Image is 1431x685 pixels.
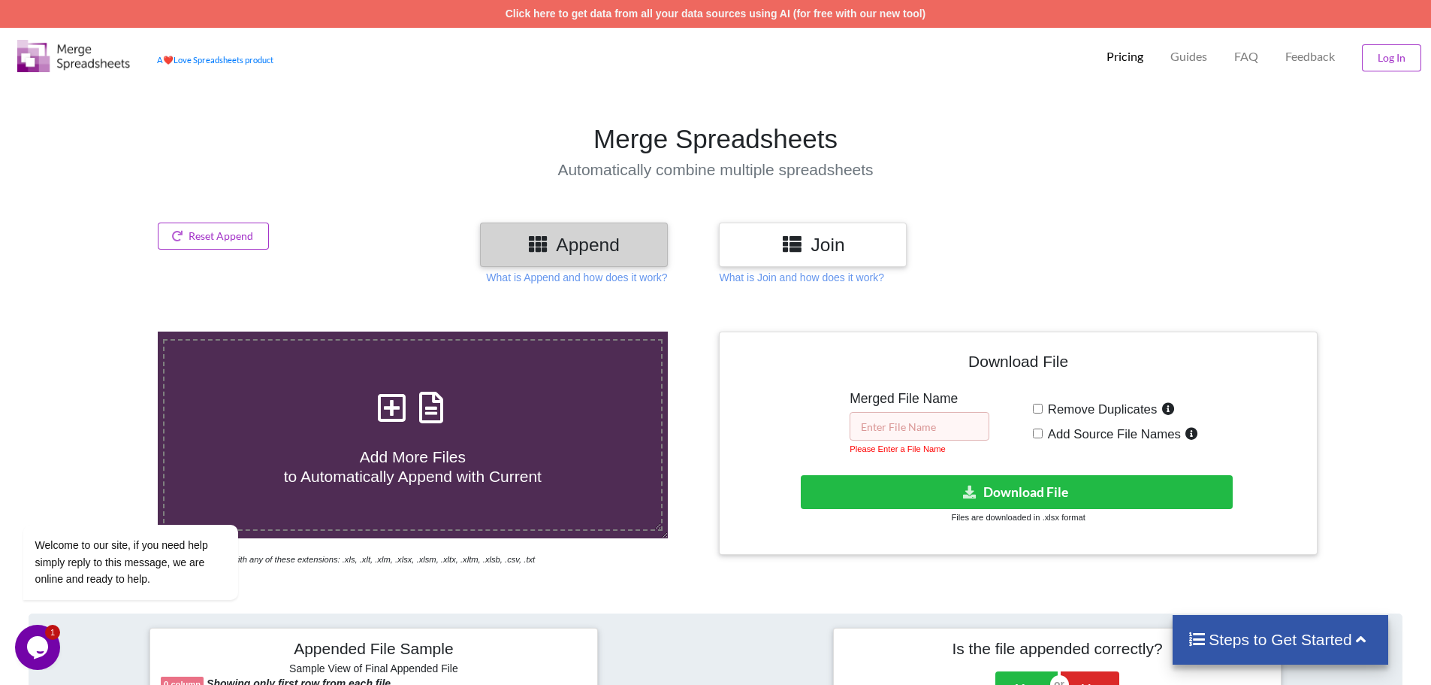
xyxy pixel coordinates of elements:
img: Logo.png [17,40,130,72]
small: Files are downloaded in .xlsx format [951,513,1085,522]
button: Reset Append [158,223,269,250]
span: Remove Duplicates [1043,402,1158,417]
h6: Sample View of Final Appended File [161,662,587,677]
button: Download File [801,475,1233,509]
p: Pricing [1106,49,1143,65]
iframe: chat widget [15,389,285,617]
button: Log In [1362,44,1421,71]
h4: Appended File Sample [161,639,587,660]
span: heart [163,55,174,65]
p: What is Join and how does it work? [719,270,883,285]
span: Add Source File Names [1043,427,1181,441]
h4: Is the file appended correctly? [844,639,1270,658]
h5: Merged File Name [850,391,989,407]
p: FAQ [1234,49,1258,65]
i: You can select files with any of these extensions: .xls, .xlt, .xlm, .xlsx, .xlsm, .xltx, .xltm, ... [158,555,535,564]
span: Feedback [1285,50,1335,62]
h4: Steps to Get Started [1188,630,1373,649]
a: AheartLove Spreadsheets product [157,55,273,65]
h3: Append [491,234,657,256]
h4: Download File [730,343,1306,386]
span: Add More Files to Automatically Append with Current [284,448,542,484]
a: Click here to get data from all your data sources using AI (for free with our new tool) [506,8,926,20]
input: Enter File Name [850,412,989,441]
h3: Join [730,234,895,256]
p: What is Append and how does it work? [486,270,667,285]
small: Please Enter a File Name [850,444,945,453]
iframe: chat widget [15,625,63,670]
p: Guides [1170,49,1207,65]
